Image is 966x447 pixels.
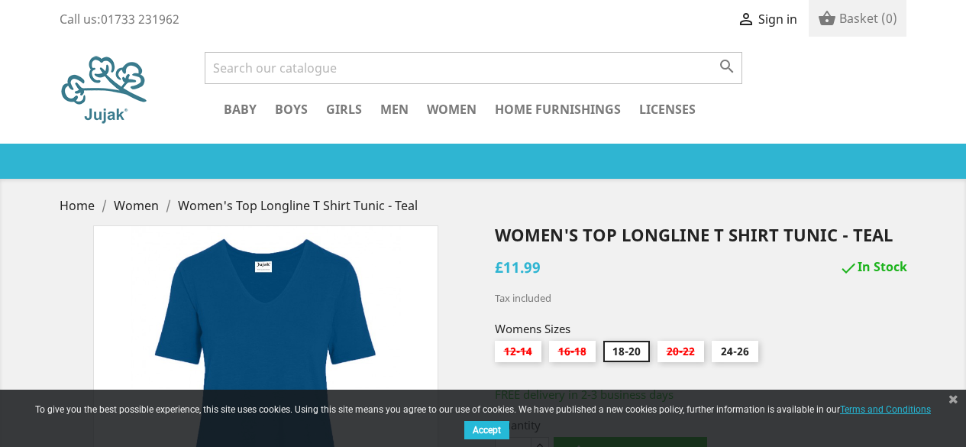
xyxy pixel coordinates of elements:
div: Call us: [60,11,179,27]
a: Women [114,197,162,214]
span: FREE delivery in 2-3 business days [495,387,674,402]
a: Girls [318,99,370,121]
a: Women's Top Longline T Shirt Tunic - Teal [178,197,418,214]
a: Licenses [632,99,703,121]
span: £11.99 [495,257,541,277]
span: 12,964 verified reviews [470,154,611,171]
span: 01733 231962 [101,11,179,28]
img: Jujak [60,52,153,128]
a: Home Furnishings [487,99,628,121]
button:  [713,57,741,76]
a:  Sign in [737,11,797,28]
a: 12,964 verified reviews [379,157,611,174]
i: check [839,259,858,277]
a: Boys [267,99,315,121]
a: Baby [216,99,264,121]
input: Search [205,52,742,84]
i:  [737,11,755,30]
a: Men [373,99,416,121]
div: To give you the best possible experience, this site uses cookies. Using this site means you agree... [25,404,942,443]
a: Women [419,99,484,121]
span: Womens Sizes [495,321,907,336]
a: Terms and Conditions [840,399,931,419]
i:  [718,57,736,76]
button: Accept [464,421,509,439]
span: Sign in [758,11,797,28]
span: Women [114,197,159,214]
i: shopping_basket [818,11,836,29]
h1: Women's Top Longline T Shirt Tunic - Teal [495,225,907,244]
span: In Stock [839,259,907,277]
a: Home [60,197,98,214]
span: (0) [881,10,897,27]
span: Basket [839,10,878,27]
div: Tax included [495,290,907,306]
span: Home [60,197,95,214]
